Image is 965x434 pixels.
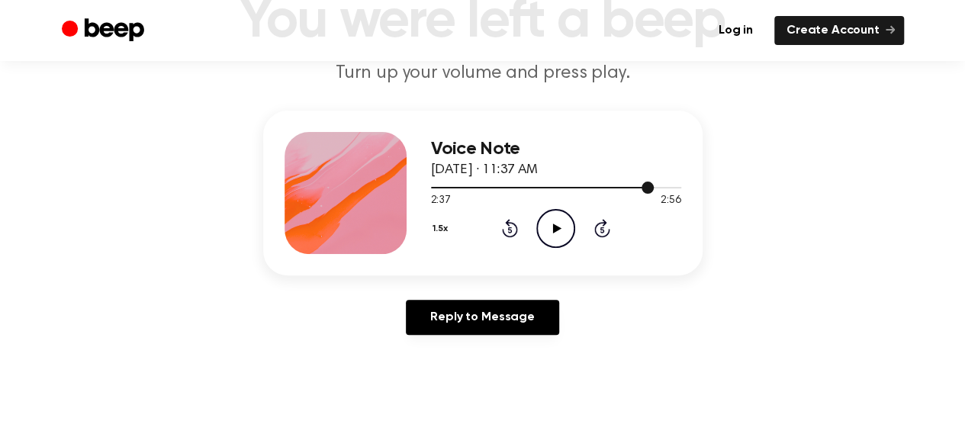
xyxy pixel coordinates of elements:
h3: Voice Note [431,139,681,159]
a: Log in [706,16,765,45]
a: Reply to Message [406,300,558,335]
a: Beep [62,16,148,46]
button: 1.5x [431,216,454,242]
a: Create Account [774,16,904,45]
span: 2:37 [431,193,451,209]
span: 2:56 [661,193,680,209]
p: Turn up your volume and press play. [190,61,776,86]
span: [DATE] · 11:37 AM [431,163,538,177]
